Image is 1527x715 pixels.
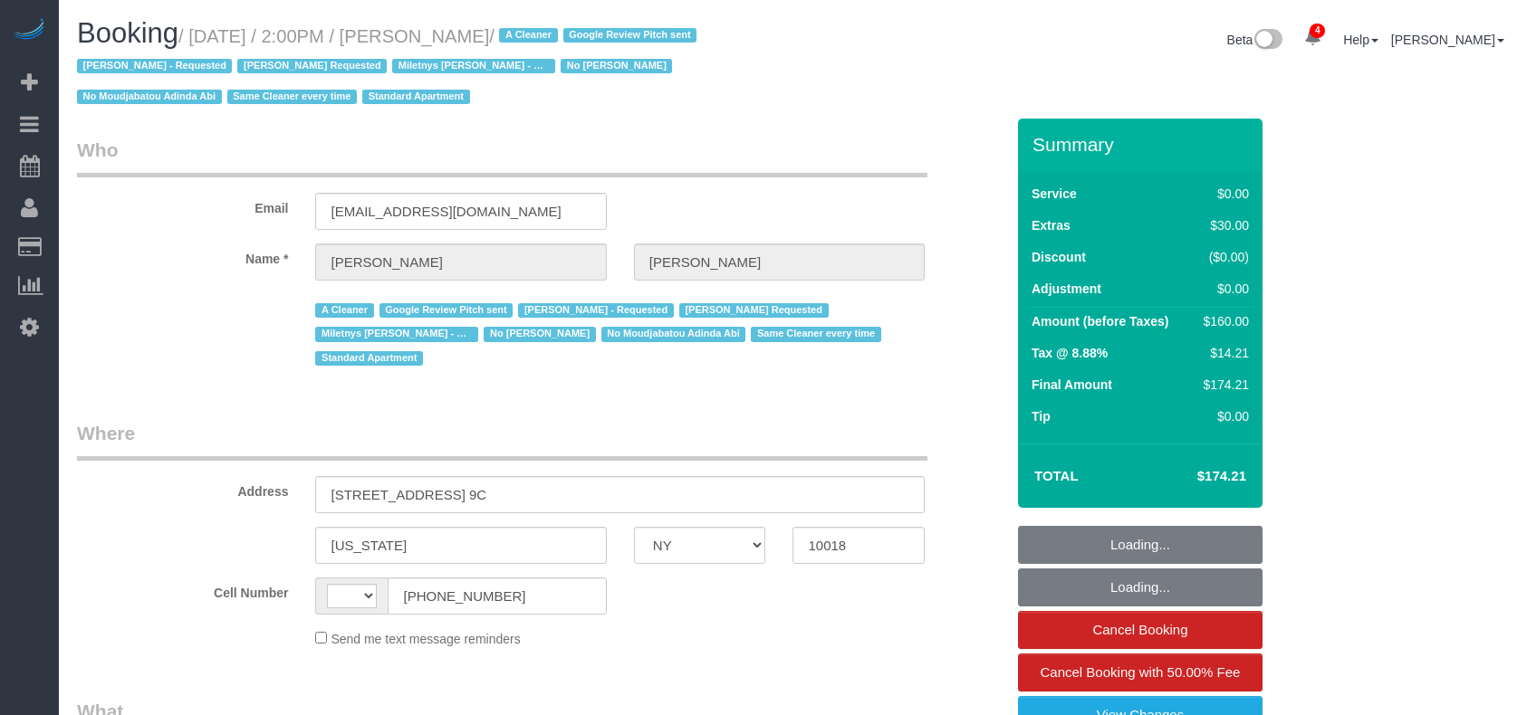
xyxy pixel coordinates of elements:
[11,18,47,43] img: Automaid Logo
[1196,185,1249,203] div: $0.00
[1018,653,1263,691] a: Cancel Booking with 50.00% Fee
[1032,280,1101,298] label: Adjustment
[1391,33,1504,47] a: [PERSON_NAME]
[392,59,555,73] span: Miletnys [PERSON_NAME] - Requested
[63,476,302,500] label: Address
[751,327,880,341] span: Same Cleaner every time
[518,303,673,318] span: [PERSON_NAME] - Requested
[77,137,927,177] legend: Who
[237,59,387,73] span: [PERSON_NAME] Requested
[362,90,470,104] span: Standard Apartment
[792,527,925,564] input: Zip Code
[63,243,302,268] label: Name *
[1196,248,1249,266] div: ($0.00)
[1032,344,1108,362] label: Tax @ 8.88%
[315,527,606,564] input: City
[634,243,925,281] input: Last Name
[1032,134,1253,155] h3: Summary
[315,327,478,341] span: Miletnys [PERSON_NAME] - Requested
[1227,33,1283,47] a: Beta
[1041,664,1241,680] span: Cancel Booking with 50.00% Fee
[499,28,557,43] span: A Cleaner
[63,193,302,217] label: Email
[1032,216,1071,234] label: Extras
[563,28,697,43] span: Google Review Pitch sent
[388,577,606,615] input: Cell Number
[1143,469,1246,484] h4: $174.21
[1018,611,1263,649] a: Cancel Booking
[601,327,746,341] span: No Moudjabatou Adinda Abi
[1032,185,1077,203] label: Service
[315,303,373,318] span: A Cleaner
[561,59,672,73] span: No [PERSON_NAME]
[1196,216,1249,234] div: $30.00
[1032,376,1112,394] label: Final Amount
[1295,18,1330,58] a: 4
[1196,280,1249,298] div: $0.00
[315,351,423,366] span: Standard Apartment
[1196,312,1249,330] div: $160.00
[77,26,702,108] span: /
[1253,29,1282,52] img: New interface
[1034,468,1079,483] strong: Total
[1032,312,1168,330] label: Amount (before Taxes)
[77,17,178,49] span: Booking
[1196,407,1249,425] div: $0.00
[679,303,829,318] span: [PERSON_NAME] Requested
[227,90,357,104] span: Same Cleaner every time
[77,26,702,108] small: / [DATE] / 2:00PM / [PERSON_NAME]
[1310,24,1325,38] span: 4
[331,632,520,646] span: Send me text message reminders
[315,193,606,230] input: Email
[484,327,595,341] span: No [PERSON_NAME]
[63,577,302,602] label: Cell Number
[1032,248,1086,266] label: Discount
[1032,407,1051,425] label: Tip
[77,420,927,461] legend: Where
[1196,344,1249,362] div: $14.21
[379,303,514,318] span: Google Review Pitch sent
[315,243,606,281] input: First Name
[77,59,232,73] span: [PERSON_NAME] - Requested
[1343,33,1378,47] a: Help
[1196,376,1249,394] div: $174.21
[77,90,222,104] span: No Moudjabatou Adinda Abi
